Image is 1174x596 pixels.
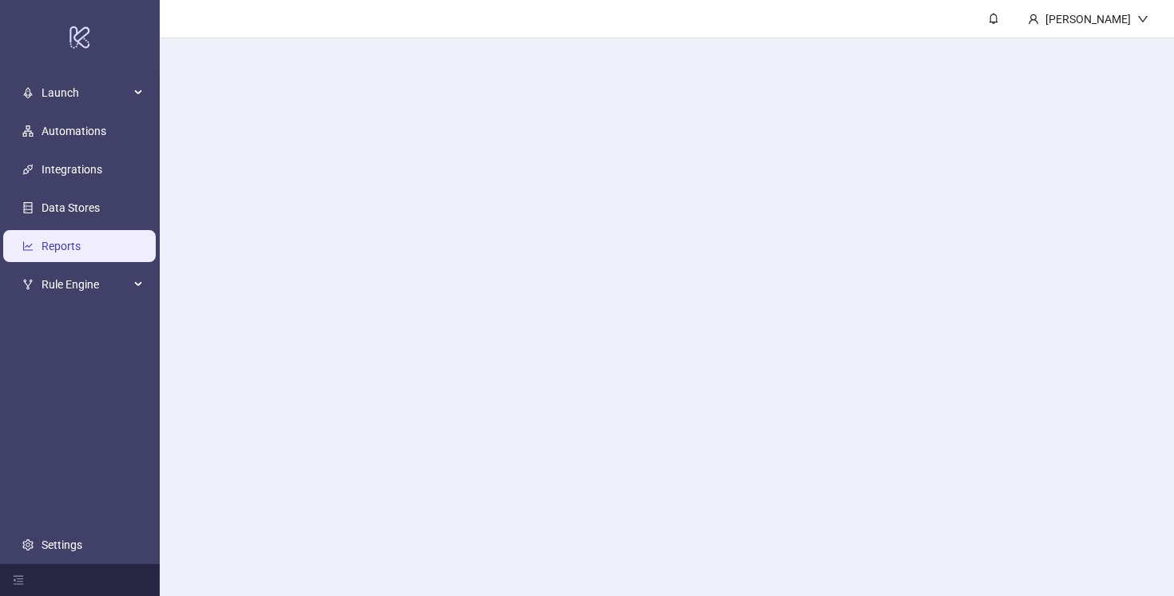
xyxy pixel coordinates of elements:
span: Rule Engine [42,268,129,300]
span: Launch [42,77,129,109]
a: Data Stores [42,201,100,214]
a: Reports [42,240,81,252]
span: menu-fold [13,574,24,586]
span: down [1137,14,1148,25]
a: Integrations [42,163,102,176]
span: bell [988,13,999,24]
a: Settings [42,538,82,551]
span: rocket [22,87,34,98]
span: fork [22,279,34,290]
a: Automations [42,125,106,137]
div: [PERSON_NAME] [1039,10,1137,28]
span: user [1028,14,1039,25]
